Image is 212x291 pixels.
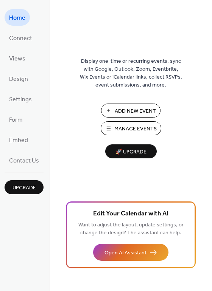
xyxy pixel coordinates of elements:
a: Contact Us [5,152,44,169]
span: Edit Your Calendar with AI [93,209,168,219]
span: Want to adjust the layout, update settings, or change the design? The assistant can help. [78,220,184,238]
button: Add New Event [101,104,161,118]
span: Add New Event [115,107,156,115]
span: Display one-time or recurring events, sync with Google, Outlook, Zoom, Eventbrite, Wix Events or ... [80,57,182,89]
span: Design [9,73,28,85]
span: Embed [9,135,28,147]
span: Home [9,12,25,24]
a: Design [5,70,33,87]
span: Views [9,53,25,65]
a: Form [5,111,27,128]
span: 🚀 Upgrade [110,147,152,157]
button: Manage Events [101,121,161,135]
a: Embed [5,132,33,148]
span: Connect [9,33,32,45]
span: Open AI Assistant [104,249,147,257]
a: Home [5,9,30,26]
button: Upgrade [5,180,44,194]
a: Views [5,50,30,67]
button: 🚀 Upgrade [105,144,157,158]
span: Settings [9,94,32,106]
a: Settings [5,91,36,107]
span: Form [9,114,23,126]
span: Upgrade [12,184,36,192]
a: Connect [5,29,37,46]
span: Contact Us [9,155,39,167]
button: Open AI Assistant [93,244,168,261]
span: Manage Events [114,125,157,133]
